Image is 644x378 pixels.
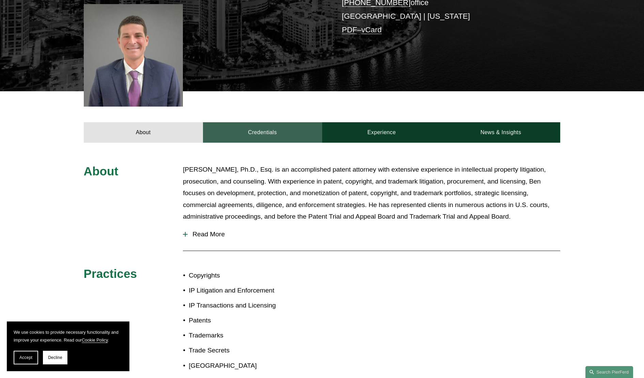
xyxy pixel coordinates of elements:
[342,26,357,34] a: PDF
[14,328,123,344] p: We use cookies to provide necessary functionality and improve your experience. Read our .
[7,321,129,371] section: Cookie banner
[183,225,560,243] button: Read More
[183,164,560,223] p: [PERSON_NAME], Ph.D., Esq. is an accomplished patent attorney with extensive experience in intell...
[14,351,38,364] button: Accept
[189,270,322,282] p: Copyrights
[441,122,560,143] a: News & Insights
[84,267,137,280] span: Practices
[322,122,441,143] a: Experience
[84,164,119,178] span: About
[19,355,32,360] span: Accept
[84,122,203,143] a: About
[189,360,322,372] p: [GEOGRAPHIC_DATA]
[189,330,322,342] p: Trademarks
[203,122,322,143] a: Credentials
[361,26,382,34] a: vCard
[189,315,322,327] p: Patents
[189,345,322,357] p: Trade Secrets
[82,337,108,343] a: Cookie Policy
[585,366,633,378] a: Search this site
[189,300,322,312] p: IP Transactions and Licensing
[189,285,322,297] p: IP Litigation and Enforcement
[48,355,62,360] span: Decline
[188,231,560,238] span: Read More
[43,351,67,364] button: Decline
